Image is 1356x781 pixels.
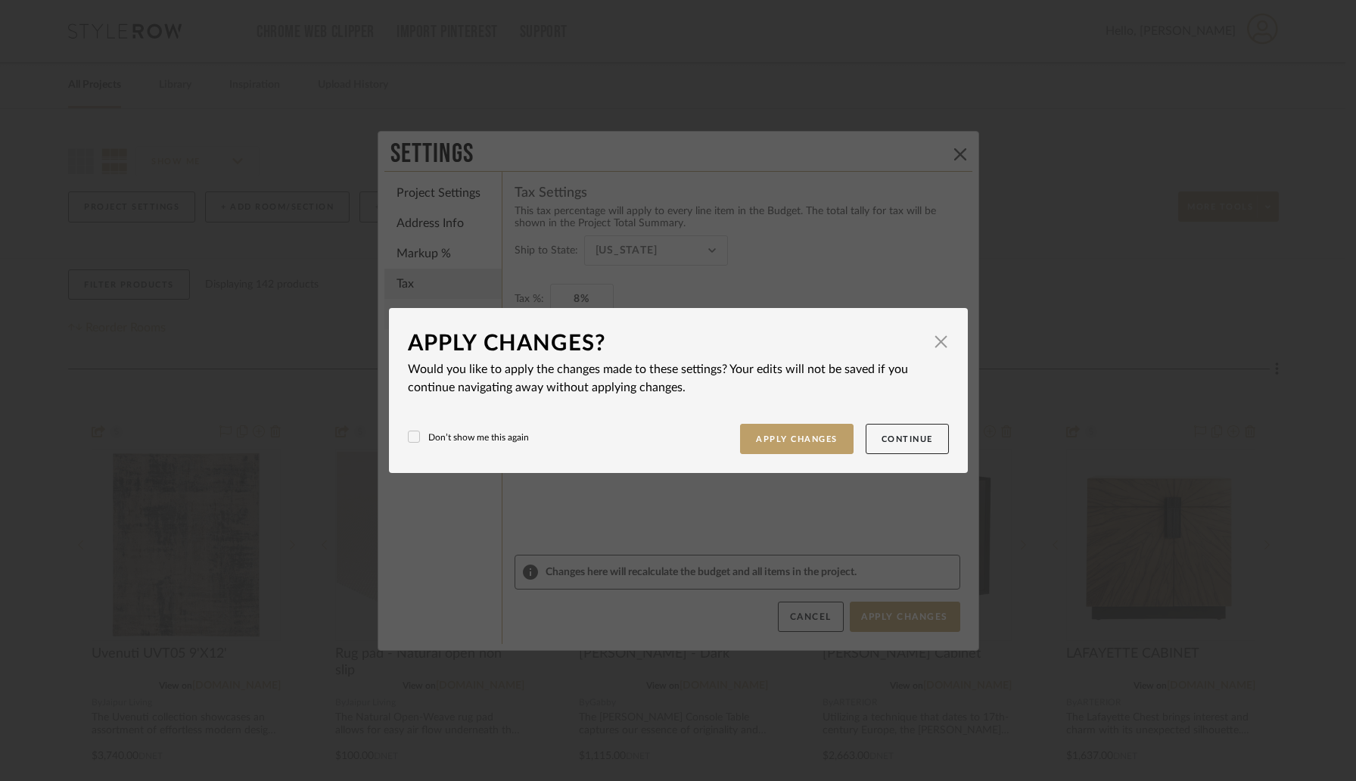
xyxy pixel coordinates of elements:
button: Apply Changes [740,424,854,455]
label: Don’t show me this again [408,431,529,444]
div: Apply Changes? [408,327,926,360]
button: Close [926,327,956,357]
button: Continue [866,424,949,455]
p: Would you like to apply the changes made to these settings? Your edits will not be saved if you c... [408,360,949,397]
